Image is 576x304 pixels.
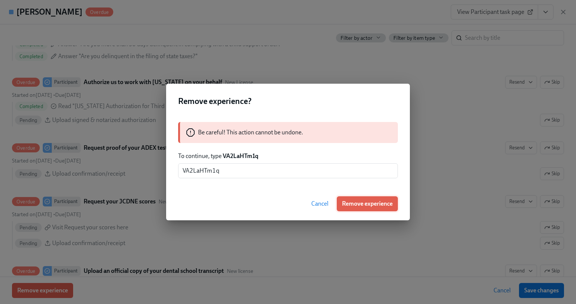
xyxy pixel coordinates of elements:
[178,152,398,160] p: To continue, type
[337,196,398,211] button: Remove experience
[223,152,258,160] strong: VA2LaHTm1q
[198,128,303,137] p: Be careful! This action cannot be undone.
[342,200,393,208] span: Remove experience
[178,96,398,107] h2: Remove experience?
[311,200,328,208] span: Cancel
[306,196,334,211] button: Cancel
